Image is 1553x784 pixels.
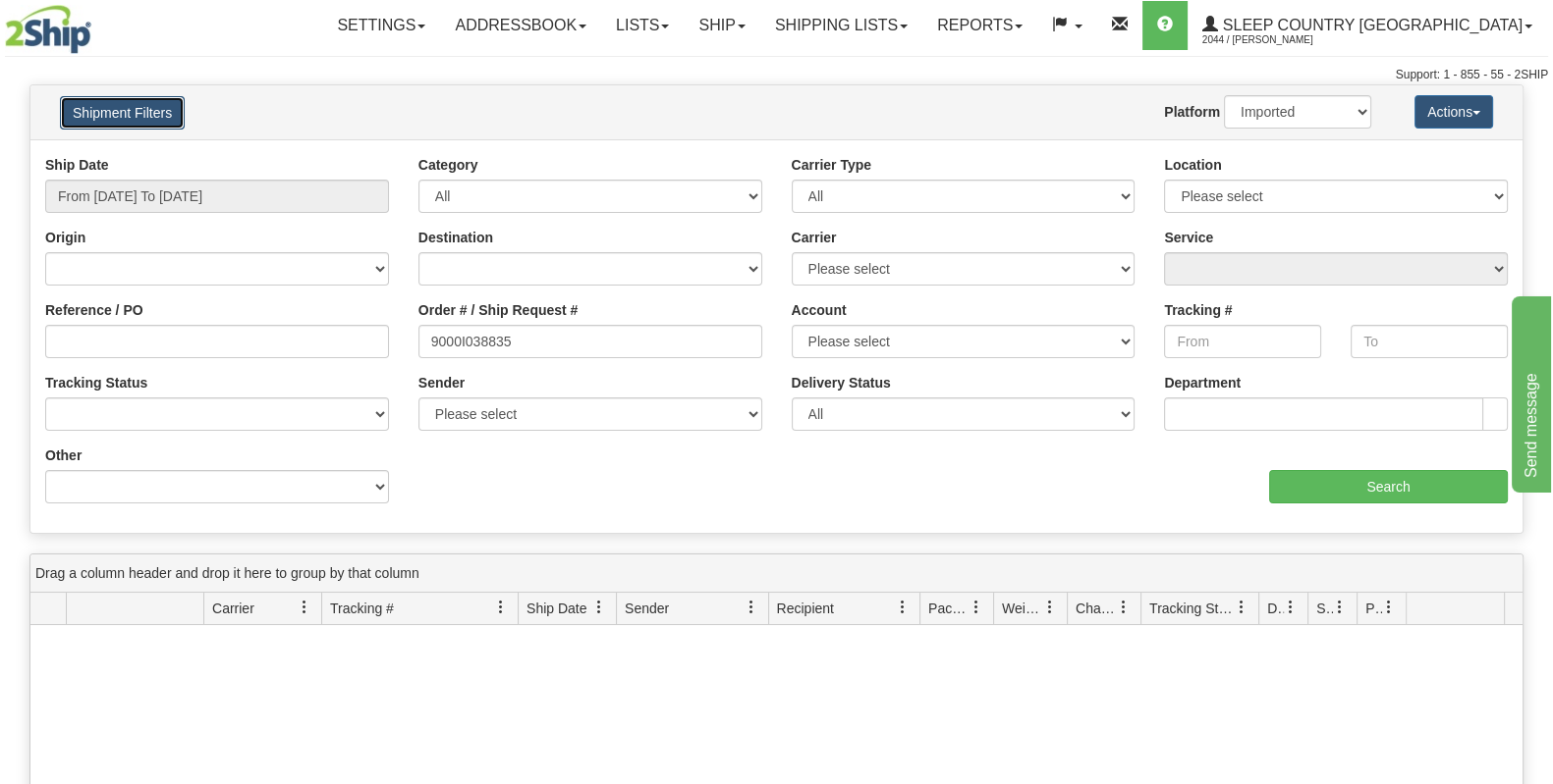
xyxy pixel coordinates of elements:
[792,228,837,247] label: Carrier
[1508,291,1551,492] iframe: chat widget
[1351,325,1508,358] input: To
[1188,1,1547,50] a: Sleep Country [GEOGRAPHIC_DATA] 2044 / [PERSON_NAME]
[45,155,109,175] label: Ship Date
[625,599,669,618] span: Sender
[684,1,759,50] a: Ship
[792,300,847,320] label: Account
[1164,228,1213,247] label: Service
[5,67,1548,83] div: Support: 1 - 855 - 55 - 2SHIP
[792,373,891,392] label: Delivery Status
[288,591,321,624] a: Carrier filter column settings
[601,1,684,50] a: Lists
[1002,599,1043,618] span: Weight
[5,5,91,54] img: logo2044.jpg
[322,1,440,50] a: Settings
[1149,599,1235,618] span: Tracking Status
[777,599,834,618] span: Recipient
[1372,591,1406,624] a: Pickup Status filter column settings
[1225,591,1258,624] a: Tracking Status filter column settings
[418,373,465,392] label: Sender
[1033,591,1067,624] a: Weight filter column settings
[418,228,493,247] label: Destination
[1107,591,1140,624] a: Charge filter column settings
[1076,599,1117,618] span: Charge
[1323,591,1357,624] a: Shipment Issues filter column settings
[960,591,993,624] a: Packages filter column settings
[1202,30,1350,50] span: 2044 / [PERSON_NAME]
[60,96,185,130] button: Shipment Filters
[30,554,1523,593] div: grid grouping header
[1164,102,1220,122] label: Platform
[418,155,478,175] label: Category
[1269,470,1508,503] input: Search
[1274,591,1307,624] a: Delivery Status filter column settings
[928,599,970,618] span: Packages
[1267,599,1284,618] span: Delivery Status
[15,12,182,35] div: Send message
[45,445,82,465] label: Other
[1316,599,1333,618] span: Shipment Issues
[1164,300,1232,320] label: Tracking #
[45,228,85,247] label: Origin
[45,300,143,320] label: Reference / PO
[792,155,871,175] label: Carrier Type
[760,1,922,50] a: Shipping lists
[886,591,919,624] a: Recipient filter column settings
[922,1,1037,50] a: Reports
[527,599,586,618] span: Ship Date
[212,599,254,618] span: Carrier
[1365,599,1382,618] span: Pickup Status
[1164,155,1221,175] label: Location
[735,591,768,624] a: Sender filter column settings
[582,591,616,624] a: Ship Date filter column settings
[1164,325,1321,358] input: From
[1414,95,1493,129] button: Actions
[440,1,601,50] a: Addressbook
[1164,373,1241,392] label: Department
[484,591,518,624] a: Tracking # filter column settings
[45,373,147,392] label: Tracking Status
[1218,17,1523,33] span: Sleep Country [GEOGRAPHIC_DATA]
[330,599,394,618] span: Tracking #
[418,300,579,320] label: Order # / Ship Request #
